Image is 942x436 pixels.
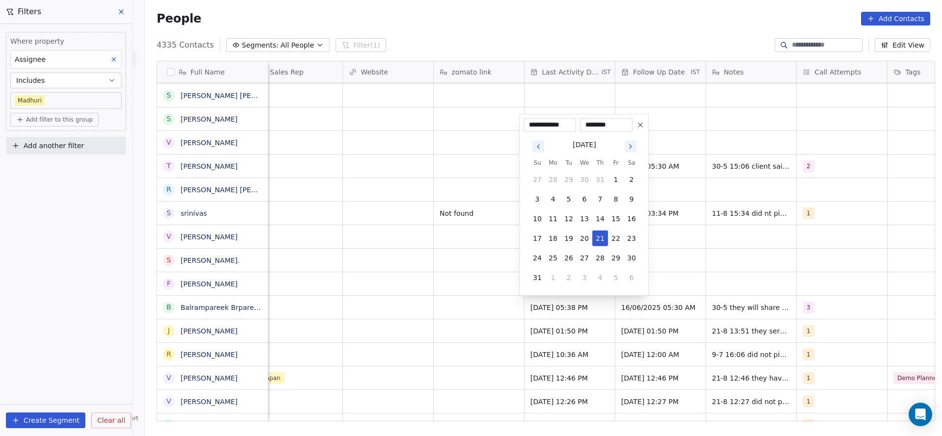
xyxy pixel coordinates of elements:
button: 14 [592,211,608,227]
button: 23 [624,231,639,246]
button: 27 [576,250,592,266]
button: 12 [561,211,576,227]
button: Go to previous month [531,140,545,154]
button: 28 [545,172,561,187]
button: 20 [576,231,592,246]
th: Wednesday [576,158,592,168]
th: Saturday [624,158,639,168]
button: 9 [624,191,639,207]
th: Sunday [529,158,545,168]
button: 4 [545,191,561,207]
button: 1 [545,270,561,285]
button: 15 [608,211,624,227]
button: 24 [529,250,545,266]
button: 25 [545,250,561,266]
button: 5 [608,270,624,285]
th: Tuesday [561,158,576,168]
button: 2 [561,270,576,285]
button: 21 [592,231,608,246]
button: 31 [592,172,608,187]
button: 10 [529,211,545,227]
button: 8 [608,191,624,207]
button: 1 [608,172,624,187]
button: 29 [608,250,624,266]
button: 30 [624,250,639,266]
button: Go to next month [624,140,637,154]
button: 28 [592,250,608,266]
button: 22 [608,231,624,246]
th: Monday [545,158,561,168]
button: 3 [576,270,592,285]
button: 5 [561,191,576,207]
button: 18 [545,231,561,246]
button: 16 [624,211,639,227]
button: 19 [561,231,576,246]
button: 6 [624,270,639,285]
button: 4 [592,270,608,285]
button: 31 [529,270,545,285]
button: 11 [545,211,561,227]
button: 3 [529,191,545,207]
button: 30 [576,172,592,187]
button: 17 [529,231,545,246]
button: 6 [576,191,592,207]
button: 29 [561,172,576,187]
button: 26 [561,250,576,266]
button: 27 [529,172,545,187]
th: Thursday [592,158,608,168]
div: [DATE] [573,140,596,150]
button: 7 [592,191,608,207]
button: 2 [624,172,639,187]
th: Friday [608,158,624,168]
button: 13 [576,211,592,227]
